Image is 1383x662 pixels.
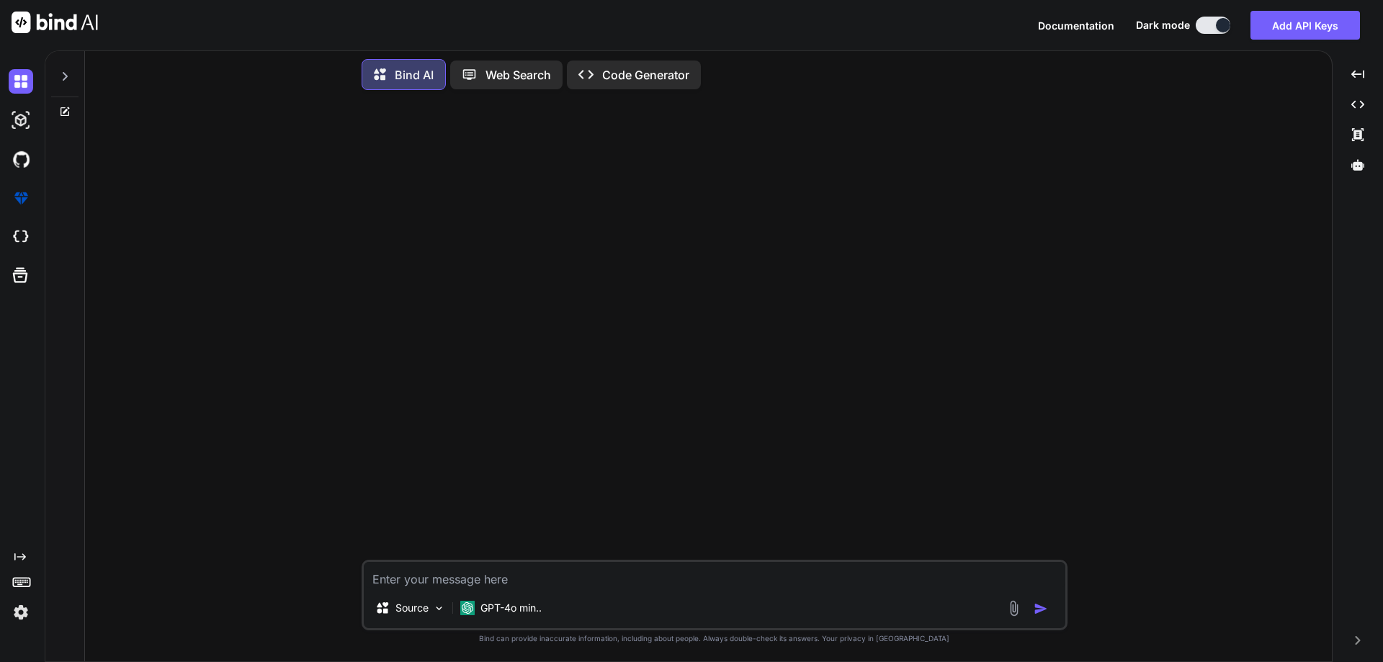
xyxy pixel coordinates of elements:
[1038,18,1114,33] button: Documentation
[395,601,429,615] p: Source
[9,186,33,210] img: premium
[395,66,434,84] p: Bind AI
[12,12,98,33] img: Bind AI
[1250,11,1360,40] button: Add API Keys
[9,225,33,249] img: cloudideIcon
[485,66,551,84] p: Web Search
[1136,18,1190,32] span: Dark mode
[1006,600,1022,617] img: attachment
[1034,601,1048,616] img: icon
[9,600,33,625] img: settings
[460,601,475,615] img: GPT-4o mini
[433,602,445,614] img: Pick Models
[480,601,542,615] p: GPT-4o min..
[362,633,1068,644] p: Bind can provide inaccurate information, including about people. Always double-check its answers....
[9,147,33,171] img: githubDark
[9,69,33,94] img: darkChat
[1038,19,1114,32] span: Documentation
[9,108,33,133] img: darkAi-studio
[602,66,689,84] p: Code Generator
